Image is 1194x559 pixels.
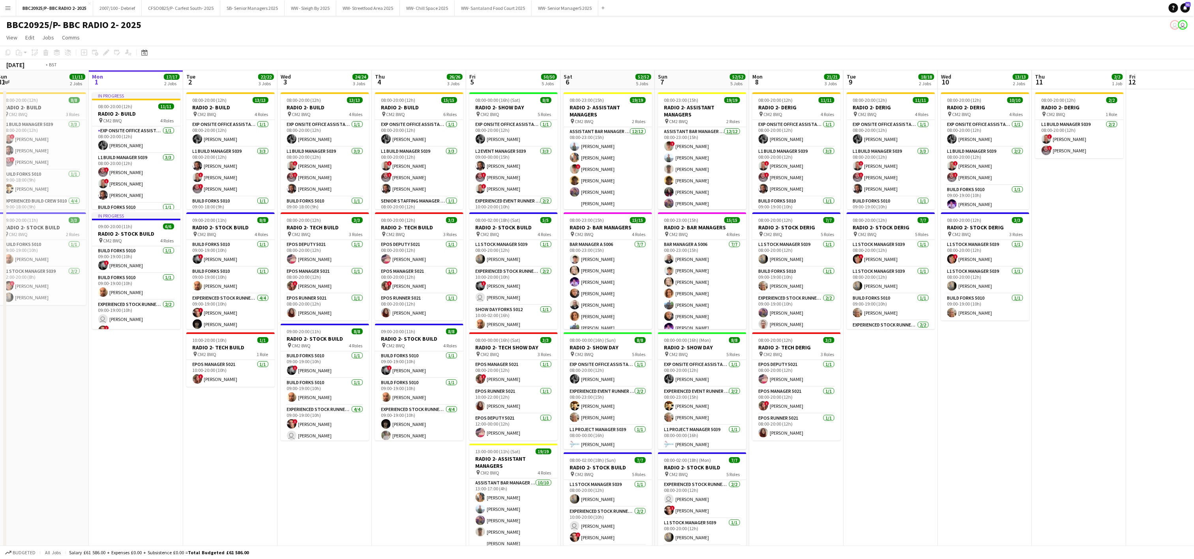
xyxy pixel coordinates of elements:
[1181,3,1190,13] a: 91
[6,19,141,31] h1: BBC20925/P- BBC RADIO 2- 2025
[285,0,336,16] button: WW - Sleigh By 2025
[93,0,142,16] button: 2007/100 - Debrief
[142,0,220,16] button: CFSO0825/P- Carfest South- 2025
[336,0,400,16] button: WW- Streetfood Area 2025
[39,32,57,43] a: Jobs
[4,548,37,557] button: Budgeted
[43,550,62,555] span: All jobs
[1185,2,1191,7] span: 91
[16,0,93,16] button: BBC20925/P- BBC RADIO 2- 2025
[49,62,57,68] div: BST
[62,34,80,41] span: Comms
[13,550,36,555] span: Budgeted
[6,61,24,69] div: [DATE]
[42,34,54,41] span: Jobs
[532,0,598,16] button: WW- Senior ManagerS 2025
[3,32,21,43] a: View
[6,34,17,41] span: View
[1178,20,1188,30] app-user-avatar: Suzanne Edwards
[188,550,249,555] span: Total Budgeted £61 586.00
[220,0,285,16] button: SB- Senior Managers 2025
[1170,20,1180,30] app-user-avatar: Grace Shorten
[25,34,34,41] span: Edit
[69,550,249,555] div: Salary £61 586.00 + Expenses £0.00 + Subsistence £0.00 =
[400,0,455,16] button: WW- Chill Space 2025
[22,32,37,43] a: Edit
[455,0,532,16] button: WW- Santaland Food Court 2025
[59,32,83,43] a: Comms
